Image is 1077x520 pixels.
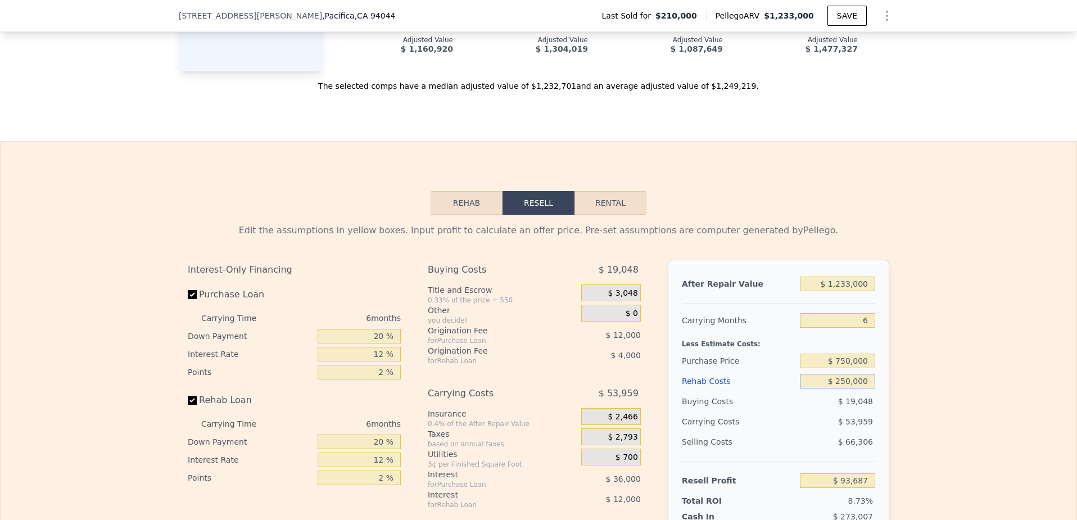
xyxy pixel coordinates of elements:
[682,331,875,351] div: Less Estimate Costs:
[428,460,577,469] div: 3¢ per Finished Square Foot
[179,71,898,92] div: The selected comps have a median adjusted value of $1,232,701 and an average adjusted value of $1...
[428,428,577,440] div: Taxes
[682,471,795,491] div: Resell Profit
[610,351,640,360] span: $ 4,000
[188,363,313,381] div: Points
[682,495,752,507] div: Total ROI
[428,383,553,404] div: Carrying Costs
[428,500,553,509] div: for Rehab Loan
[401,44,453,53] span: $ 1,160,920
[606,474,641,483] span: $ 36,000
[503,191,574,215] button: Resell
[428,469,553,480] div: Interest
[279,415,401,433] div: 6 months
[428,419,577,428] div: 0.4% of the After Repair Value
[428,356,553,365] div: for Rehab Loan
[428,296,577,305] div: 0.33% of the price + 550
[188,224,889,237] div: Edit the assumptions in yellow boxes. Input profit to calculate an offer price. Pre-set assumptio...
[682,412,752,432] div: Carrying Costs
[655,10,697,21] span: $210,000
[188,345,313,363] div: Interest Rate
[599,260,639,280] span: $ 19,048
[616,453,638,463] span: $ 700
[188,390,313,410] label: Rehab Loan
[608,288,637,299] span: $ 3,048
[806,44,858,53] span: $ 1,477,327
[428,480,553,489] div: for Purchase Loan
[536,44,588,53] span: $ 1,304,019
[682,371,795,391] div: Rehab Costs
[682,432,795,452] div: Selling Costs
[682,351,795,371] div: Purchase Price
[355,11,396,20] span: , CA 94044
[428,489,553,500] div: Interest
[471,35,588,44] div: Adjusted Value
[876,4,898,27] button: Show Options
[431,191,503,215] button: Rehab
[428,305,577,316] div: Other
[764,11,814,20] span: $1,233,000
[606,35,723,44] div: Adjusted Value
[741,35,858,44] div: Adjusted Value
[876,44,993,53] div: Adjusted Value
[682,310,795,331] div: Carrying Months
[428,440,577,449] div: based on annual taxes
[428,316,577,325] div: you decide!
[608,432,637,442] span: $ 2,793
[608,412,637,422] span: $ 2,466
[188,451,313,469] div: Interest Rate
[188,290,197,299] input: Purchase Loan
[682,274,795,294] div: After Repair Value
[574,191,646,215] button: Rental
[606,495,641,504] span: $ 12,000
[322,10,395,21] span: , Pacifica
[838,397,873,406] span: $ 19,048
[626,309,638,319] span: $ 0
[179,10,322,21] span: [STREET_ADDRESS][PERSON_NAME]
[188,260,401,280] div: Interest-Only Financing
[201,309,274,327] div: Carrying Time
[428,449,577,460] div: Utilities
[428,284,577,296] div: Title and Escrow
[279,309,401,327] div: 6 months
[682,391,795,412] div: Buying Costs
[188,284,313,305] label: Purchase Loan
[838,417,873,426] span: $ 53,959
[336,35,453,44] div: Adjusted Value
[827,6,867,26] button: SAVE
[188,469,313,487] div: Points
[188,396,197,405] input: Rehab Loan
[716,10,764,21] span: Pellego ARV
[188,327,313,345] div: Down Payment
[838,437,873,446] span: $ 66,306
[602,10,656,21] span: Last Sold for
[428,345,553,356] div: Origination Fee
[606,331,641,340] span: $ 12,000
[188,433,313,451] div: Down Payment
[428,260,553,280] div: Buying Costs
[428,408,577,419] div: Insurance
[599,383,639,404] span: $ 53,959
[428,336,553,345] div: for Purchase Loan
[201,415,274,433] div: Carrying Time
[671,44,723,53] span: $ 1,087,649
[848,496,873,505] span: 8.73%
[428,325,553,336] div: Origination Fee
